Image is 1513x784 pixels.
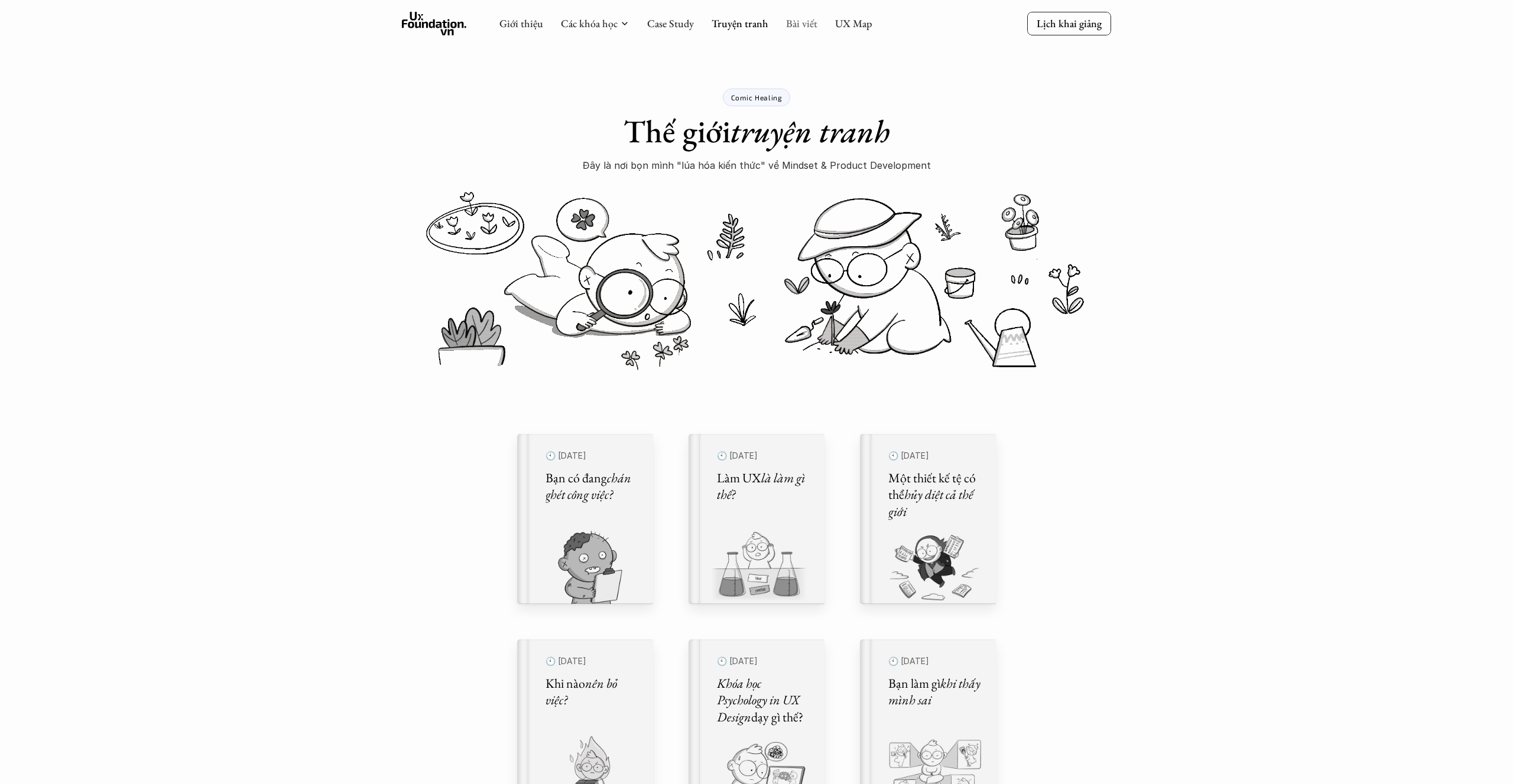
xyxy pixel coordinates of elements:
[546,448,639,464] p: 🕙 [DATE]
[499,17,543,30] a: Giới thiệu
[730,110,890,152] em: truyện tranh
[546,654,639,669] p: 🕙 [DATE]
[1037,17,1102,30] p: Lịch khai giảng
[717,675,810,726] h5: dạy gì thế?
[561,17,618,30] a: Các khóa học
[717,469,807,504] em: là làm gì thế?
[786,17,817,30] a: Bài viết
[583,156,931,174] p: Đây là nơi bọn mình "lúa hóa kiến thức" về Mindset & Product Development
[546,675,619,709] em: nên bỏ việc?
[712,17,768,30] a: Truyện tranh
[546,469,634,504] em: chán ghét công việc?
[717,654,810,669] p: 🕙 [DATE]
[546,675,639,709] h5: Khi nào
[888,470,982,521] h5: Một thiết kế tệ có thể
[689,434,824,604] a: 🕙 [DATE]Làm UXlà làm gì thế?
[624,112,890,151] h1: Thế giới
[717,448,810,464] p: 🕙 [DATE]
[647,17,694,30] a: Case Study
[860,434,996,604] a: 🕙 [DATE]Một thiết kế tệ có thểhủy diệt cả thế giới
[517,434,653,604] a: 🕙 [DATE]Bạn có đangchán ghét công việc?
[888,675,982,709] h5: Bạn làm gì
[1027,12,1111,35] a: Lịch khai giảng
[717,675,802,726] em: Khóa học Psychology in UX Design
[888,448,982,464] p: 🕙 [DATE]
[888,675,983,709] em: khi thấy mình sai
[835,17,872,30] a: UX Map
[888,486,975,520] em: hủy diệt cả thế giới
[888,654,982,669] p: 🕙 [DATE]
[546,470,639,504] h5: Bạn có đang
[717,470,810,504] h5: Làm UX
[731,93,783,102] p: Comic Healing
